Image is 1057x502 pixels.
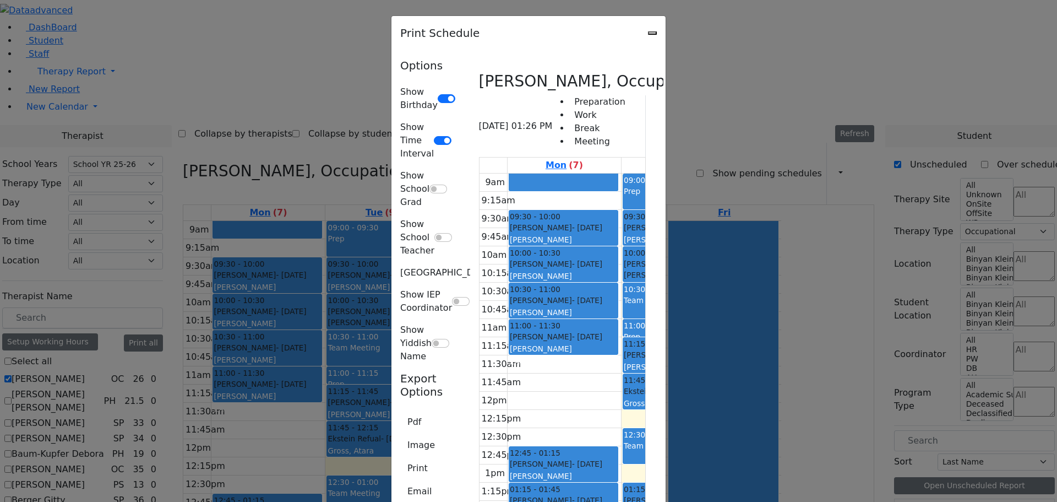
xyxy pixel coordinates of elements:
[400,412,428,433] button: Pdf
[570,122,625,135] li: Break
[624,321,674,330] span: 11:00 - 11:15
[624,247,674,258] span: 10:00 - 10:30
[480,412,524,425] div: 12:15pm
[479,72,718,91] h3: [PERSON_NAME], Occupational
[400,121,434,160] label: Show Time Interval
[510,284,560,295] span: 10:30 - 11:00
[648,31,657,35] button: Close
[480,485,518,498] div: 1:15pm
[624,331,731,342] div: Prep
[572,296,602,305] span: - [DATE]
[480,212,517,225] div: 9:30am
[480,339,524,353] div: 11:15am
[510,307,617,318] div: [PERSON_NAME]
[510,222,617,233] div: [PERSON_NAME]
[510,331,617,342] div: [PERSON_NAME]
[479,120,553,133] span: [DATE] 01:26 PM
[624,338,674,349] span: 11:15 - 11:45
[400,288,452,315] label: Show IEP Coordinator
[480,267,524,280] div: 10:15am
[510,447,560,458] span: 12:45 - 01:15
[510,247,560,258] span: 10:00 - 10:30
[400,458,435,479] button: Print
[572,260,602,268] span: - [DATE]
[624,361,731,373] div: [PERSON_NAME]
[510,356,617,367] div: 2A-4
[400,266,493,279] label: [GEOGRAPHIC_DATA]
[570,135,625,148] li: Meeting
[483,467,507,480] div: 1pm
[483,176,507,189] div: 9am
[624,484,674,495] span: 01:15 - 01:45
[510,258,617,269] div: [PERSON_NAME]
[400,481,439,502] button: Email
[400,435,442,456] button: Image
[624,398,731,409] div: Gross, Atara
[480,230,517,244] div: 9:45am
[624,430,674,439] span: 12:30 - 01:00
[400,85,438,112] label: Show Birthday
[510,271,617,282] div: [PERSON_NAME]
[400,25,480,41] h5: Print Schedule
[400,169,429,209] label: Show School Grad
[400,323,432,363] label: Show Yiddish Name
[624,222,731,233] div: [PERSON_NAME]
[572,332,602,341] span: - [DATE]
[510,458,617,469] div: [PERSON_NAME]
[510,343,617,354] div: [PERSON_NAME]
[624,269,731,292] div: [PERSON_NAME] ([PERSON_NAME])
[624,440,731,451] div: Team Meeting
[480,249,509,262] div: 10am
[624,349,731,360] div: [PERSON_NAME]
[572,460,602,468] span: - [DATE]
[480,449,524,462] div: 12:45pm
[510,484,560,495] span: 01:15 - 01:45
[624,176,674,185] span: 09:00 - 09:30
[480,394,509,407] div: 12pm
[572,223,602,232] span: - [DATE]
[480,285,524,298] div: 10:30am
[400,59,455,72] h5: Options
[510,320,560,331] span: 11:00 - 11:30
[624,258,703,269] span: [PERSON_NAME] UTA
[480,358,524,371] div: 11:30am
[510,471,617,482] div: [PERSON_NAME]
[624,186,731,197] div: Prep
[510,295,617,306] div: [PERSON_NAME]
[480,194,517,207] div: 9:15am
[400,372,455,398] h5: Export Options
[624,295,731,306] div: Team Meeting
[570,95,625,109] li: Preparation
[543,158,585,173] a: September 8, 2025
[570,109,625,122] li: Work
[510,211,560,222] span: 09:30 - 10:00
[624,386,731,397] div: Ekstein Refual
[624,211,674,222] span: 09:30 - 10:00
[569,159,583,172] label: (7)
[510,234,617,245] div: [PERSON_NAME]
[480,303,524,316] div: 10:45am
[624,375,674,386] span: 11:45 - 12:15
[480,321,509,334] div: 11am
[480,376,524,389] div: 11:45am
[480,430,524,444] div: 12:30pm
[624,285,674,294] span: 10:30 - 11:00
[624,234,731,245] div: [PERSON_NAME]
[400,218,434,257] label: Show School Teacher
